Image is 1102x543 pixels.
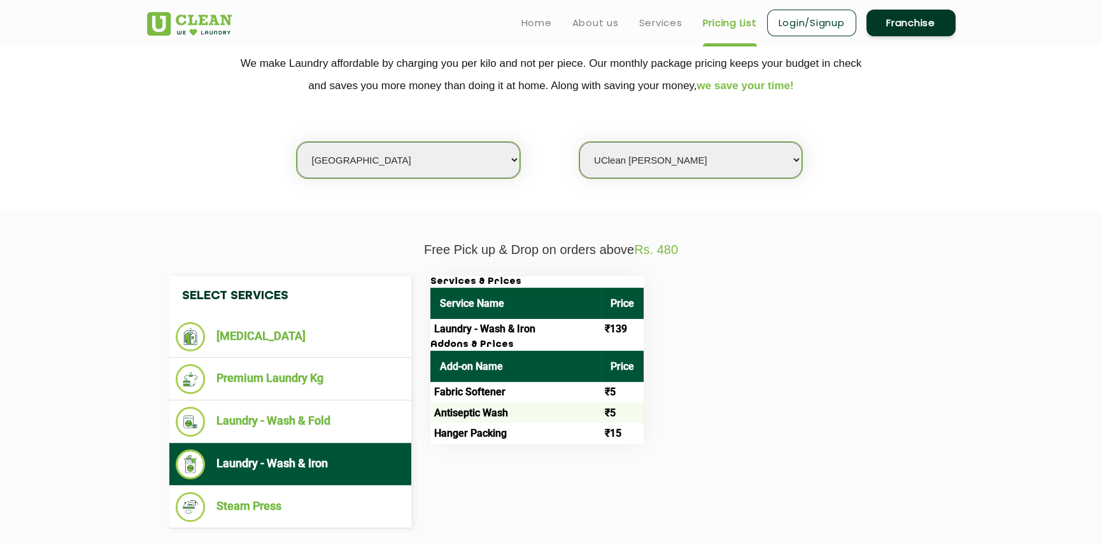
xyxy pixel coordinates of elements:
[601,423,644,443] td: ₹15
[639,15,682,31] a: Services
[176,449,206,479] img: Laundry - Wash & Iron
[601,319,644,339] td: ₹139
[572,15,619,31] a: About us
[176,449,405,479] li: Laundry - Wash & Iron
[176,364,405,394] li: Premium Laundry Kg
[430,423,601,443] td: Hanger Packing
[601,382,644,402] td: ₹5
[634,243,678,257] span: Rs. 480
[176,322,206,351] img: Dry Cleaning
[601,288,644,319] th: Price
[176,322,405,351] li: [MEDICAL_DATA]
[430,339,644,351] h3: Addons & Prices
[147,52,956,97] p: We make Laundry affordable by charging you per kilo and not per piece. Our monthly package pricin...
[430,382,601,402] td: Fabric Softener
[767,10,856,36] a: Login/Signup
[169,276,411,316] h4: Select Services
[601,402,644,423] td: ₹5
[866,10,956,36] a: Franchise
[176,407,206,437] img: Laundry - Wash & Fold
[430,319,601,339] td: Laundry - Wash & Iron
[147,243,956,257] p: Free Pick up & Drop on orders above
[147,12,232,36] img: UClean Laundry and Dry Cleaning
[703,15,757,31] a: Pricing List
[176,492,206,522] img: Steam Press
[176,492,405,522] li: Steam Press
[430,402,601,423] td: Antiseptic Wash
[176,364,206,394] img: Premium Laundry Kg
[601,351,644,382] th: Price
[521,15,552,31] a: Home
[430,276,644,288] h3: Services & Prices
[430,288,601,319] th: Service Name
[697,80,794,92] span: we save your time!
[430,351,601,382] th: Add-on Name
[176,407,405,437] li: Laundry - Wash & Fold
